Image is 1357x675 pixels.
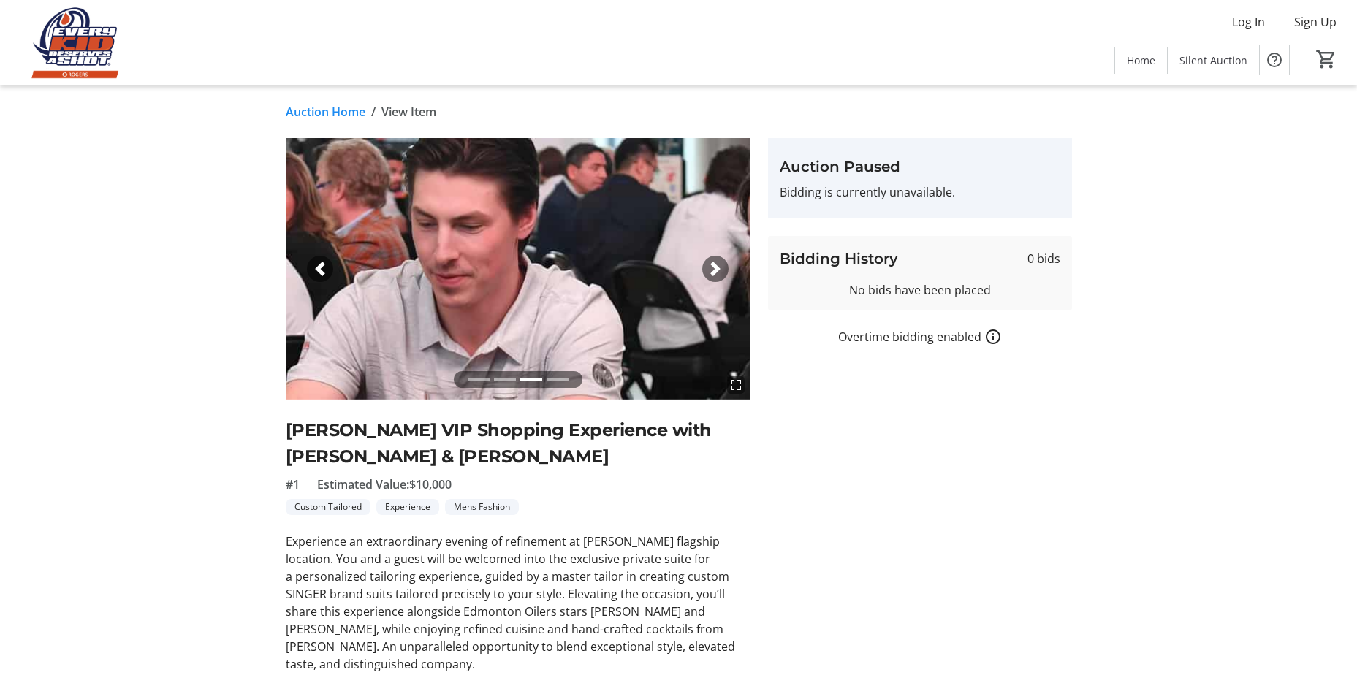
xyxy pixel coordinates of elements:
span: Sign Up [1294,13,1337,31]
a: Home [1115,47,1167,74]
button: Sign Up [1282,10,1348,34]
p: Bidding is currently unavailable. [780,183,1060,201]
img: Image [286,138,750,400]
span: 0 bids [1027,250,1060,267]
a: Auction Home [286,103,365,121]
button: Help [1260,45,1289,75]
h3: Auction Paused [780,156,1060,178]
span: Silent Auction [1179,53,1247,68]
a: How overtime bidding works for silent auctions [984,328,1002,346]
button: Cart [1313,46,1339,72]
img: Edmonton Oilers Community Foundation's Logo [9,6,139,79]
span: View Item [381,103,436,121]
h3: Bidding History [780,248,898,270]
tr-label-badge: Custom Tailored [286,499,370,515]
h2: [PERSON_NAME] VIP Shopping Experience with [PERSON_NAME] & [PERSON_NAME] [286,417,750,470]
span: Home [1127,53,1155,68]
span: Log In [1232,13,1265,31]
div: No bids have been placed [780,281,1060,299]
tr-label-badge: Experience [376,499,439,515]
span: Estimated Value: $10,000 [317,476,452,493]
tr-label-badge: Mens Fashion [445,499,519,515]
p: Experience an extraordinary evening of refinement at [PERSON_NAME] flagship location. You and a g... [286,533,750,673]
a: Silent Auction [1168,47,1259,74]
span: #1 [286,476,300,493]
span: / [371,103,376,121]
div: Overtime bidding enabled [768,328,1072,346]
button: Log In [1220,10,1277,34]
mat-icon: fullscreen [727,376,745,394]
